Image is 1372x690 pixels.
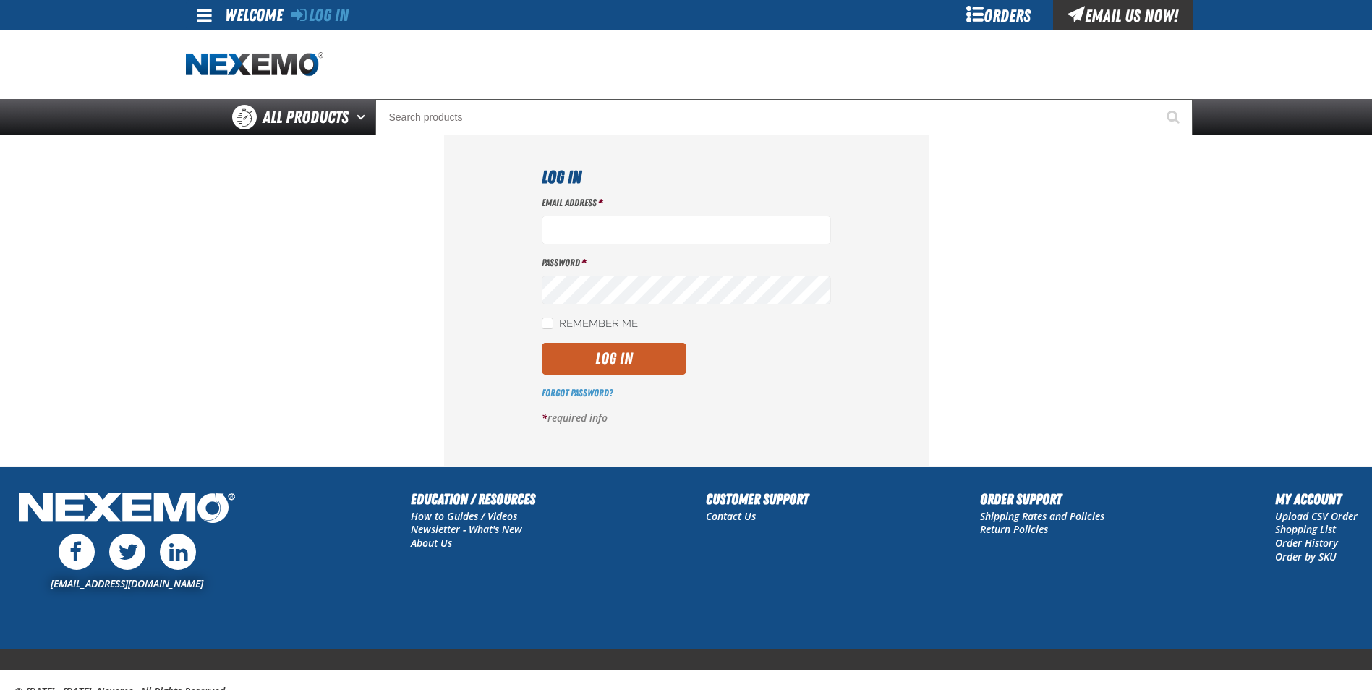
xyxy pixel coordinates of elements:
[542,196,831,210] label: Email Address
[1275,522,1336,536] a: Shopping List
[411,536,452,550] a: About Us
[14,488,239,531] img: Nexemo Logo
[542,256,831,270] label: Password
[1275,536,1338,550] a: Order History
[291,5,349,25] a: Log In
[980,488,1104,510] h2: Order Support
[1275,550,1337,563] a: Order by SKU
[186,52,323,77] img: Nexemo logo
[1275,488,1358,510] h2: My Account
[980,509,1104,523] a: Shipping Rates and Policies
[542,164,831,190] h1: Log In
[411,488,535,510] h2: Education / Resources
[186,52,323,77] a: Home
[542,387,613,399] a: Forgot Password?
[51,576,203,590] a: [EMAIL_ADDRESS][DOMAIN_NAME]
[542,318,638,331] label: Remember Me
[411,522,522,536] a: Newsletter - What's New
[542,343,686,375] button: Log In
[706,509,756,523] a: Contact Us
[542,412,831,425] p: required info
[263,104,349,130] span: All Products
[375,99,1193,135] input: Search
[980,522,1048,536] a: Return Policies
[1275,509,1358,523] a: Upload CSV Order
[1156,99,1193,135] button: Start Searching
[706,488,809,510] h2: Customer Support
[411,509,517,523] a: How to Guides / Videos
[542,318,553,329] input: Remember Me
[351,99,375,135] button: Open All Products pages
